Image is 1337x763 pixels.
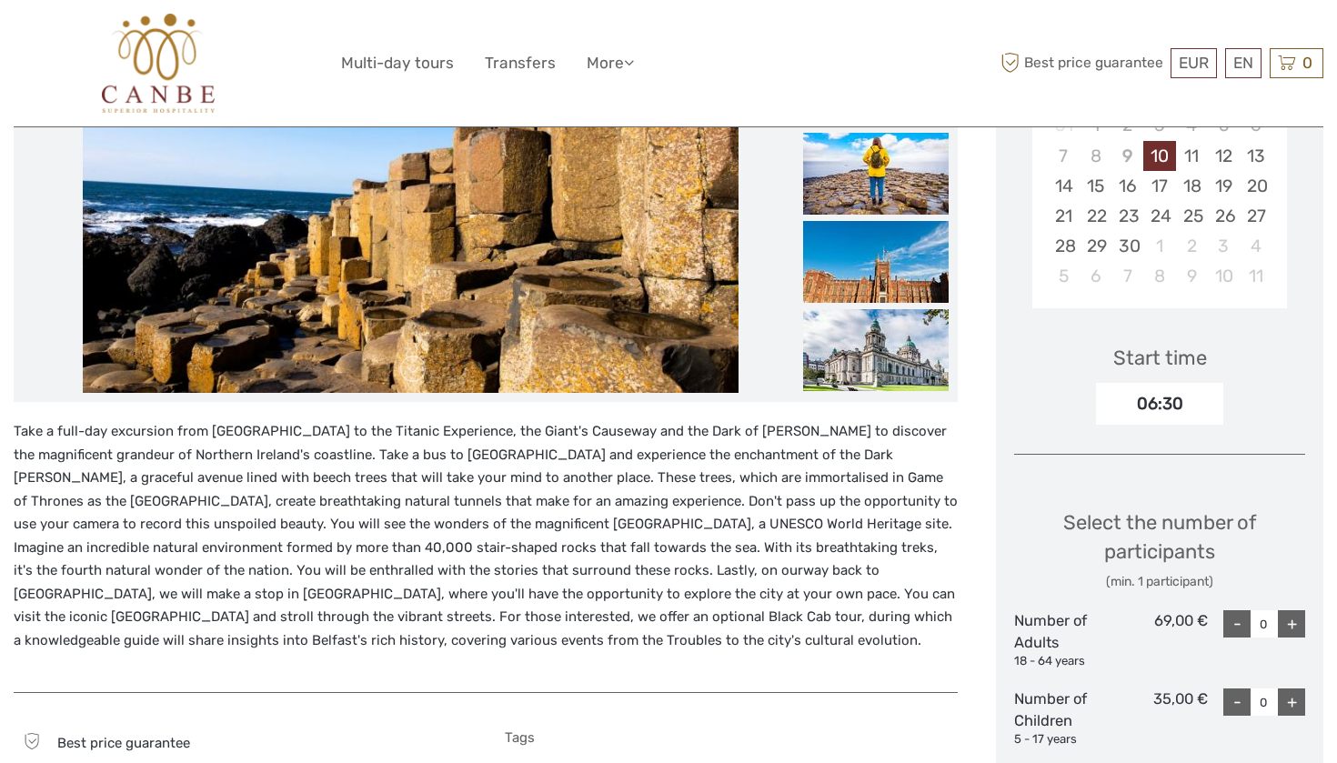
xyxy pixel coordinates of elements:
div: Choose Wednesday, September 17th, 2025 [1143,171,1175,201]
span: Best price guarantee [996,48,1166,78]
div: Choose Saturday, September 13th, 2025 [1240,141,1272,171]
div: Choose Monday, September 22nd, 2025 [1080,201,1111,231]
div: Choose Saturday, September 27th, 2025 [1240,201,1272,231]
div: Choose Wednesday, October 1st, 2025 [1143,231,1175,261]
span: Best price guarantee [57,735,190,751]
div: Choose Friday, October 3rd, 2025 [1208,231,1240,261]
div: + [1278,688,1305,716]
div: Choose Monday, October 6th, 2025 [1080,261,1111,291]
div: month 2025-09 [1038,110,1281,291]
div: Choose Wednesday, October 8th, 2025 [1143,261,1175,291]
span: EUR [1179,54,1209,72]
div: Choose Saturday, October 11th, 2025 [1240,261,1272,291]
div: - [1223,688,1251,716]
div: (min. 1 participant) [1014,573,1305,591]
a: Multi-day tours [341,50,454,76]
div: Choose Friday, September 12th, 2025 [1208,141,1240,171]
div: Choose Monday, September 29th, 2025 [1080,231,1111,261]
div: Choose Friday, September 26th, 2025 [1208,201,1240,231]
p: We're away right now. Please check back later! [25,32,206,46]
div: + [1278,610,1305,638]
img: a98e0f802b3d4c7ab411e8d55a84e578_slider_thumbnail.jpg [803,221,949,303]
div: Choose Saturday, September 20th, 2025 [1240,171,1272,201]
div: Choose Tuesday, September 23rd, 2025 [1111,201,1143,231]
div: Choose Friday, September 19th, 2025 [1208,171,1240,201]
h5: Tags [505,729,958,746]
div: Choose Wednesday, September 24th, 2025 [1143,201,1175,231]
div: 5 - 17 years [1014,731,1111,748]
div: Choose Monday, September 15th, 2025 [1080,171,1111,201]
div: Choose Sunday, September 21st, 2025 [1048,201,1080,231]
div: Start time [1113,344,1207,372]
div: Choose Friday, October 10th, 2025 [1208,261,1240,291]
div: Choose Tuesday, September 30th, 2025 [1111,231,1143,261]
button: Open LiveChat chat widget [209,28,231,50]
div: Choose Thursday, October 9th, 2025 [1176,261,1208,291]
div: Choose Wednesday, September 10th, 2025 [1143,141,1175,171]
div: Choose Thursday, September 18th, 2025 [1176,171,1208,201]
p: Take a full-day excursion from [GEOGRAPHIC_DATA] to the Titanic Experience, the Giant's Causeway ... [14,420,958,652]
div: Choose Tuesday, September 16th, 2025 [1111,171,1143,201]
div: Choose Sunday, October 5th, 2025 [1048,261,1080,291]
div: Choose Sunday, September 28th, 2025 [1048,231,1080,261]
div: - [1223,610,1251,638]
div: 69,00 € [1111,610,1209,670]
div: Not available Sunday, September 7th, 2025 [1048,141,1080,171]
div: Choose Thursday, September 25th, 2025 [1176,201,1208,231]
div: Select the number of participants [1014,508,1305,591]
div: Choose Thursday, September 11th, 2025 [1176,141,1208,171]
a: Transfers [485,50,556,76]
div: 06:30 [1096,383,1223,425]
span: way back to [GEOGRAPHIC_DATA], we will make a stop in [GEOGRAPHIC_DATA], where you'll have the op... [14,562,955,648]
img: 602-0fc6e88d-d366-4c1d-ad88-b45bd91116e8_logo_big.jpg [102,14,216,113]
div: Number of Children [1014,688,1111,748]
div: 35,00 € [1111,688,1209,748]
span: 0 [1300,54,1315,72]
div: Choose Thursday, October 2nd, 2025 [1176,231,1208,261]
div: Number of Adults [1014,610,1111,670]
div: Not available Tuesday, September 9th, 2025 [1111,141,1143,171]
div: 18 - 64 years [1014,653,1111,670]
div: EN [1225,48,1262,78]
a: More [587,50,634,76]
div: Not available Monday, September 8th, 2025 [1080,141,1111,171]
div: Choose Tuesday, October 7th, 2025 [1111,261,1143,291]
img: 40fc68ad13e84e4a95dff7bc4f814634_slider_thumbnail.jpg [803,133,949,215]
div: Choose Saturday, October 4th, 2025 [1240,231,1272,261]
img: 042c49ee7a924c05aa287a31864b9ff0_slider_thumbnail.jpg [803,309,949,391]
div: Choose Sunday, September 14th, 2025 [1048,171,1080,201]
